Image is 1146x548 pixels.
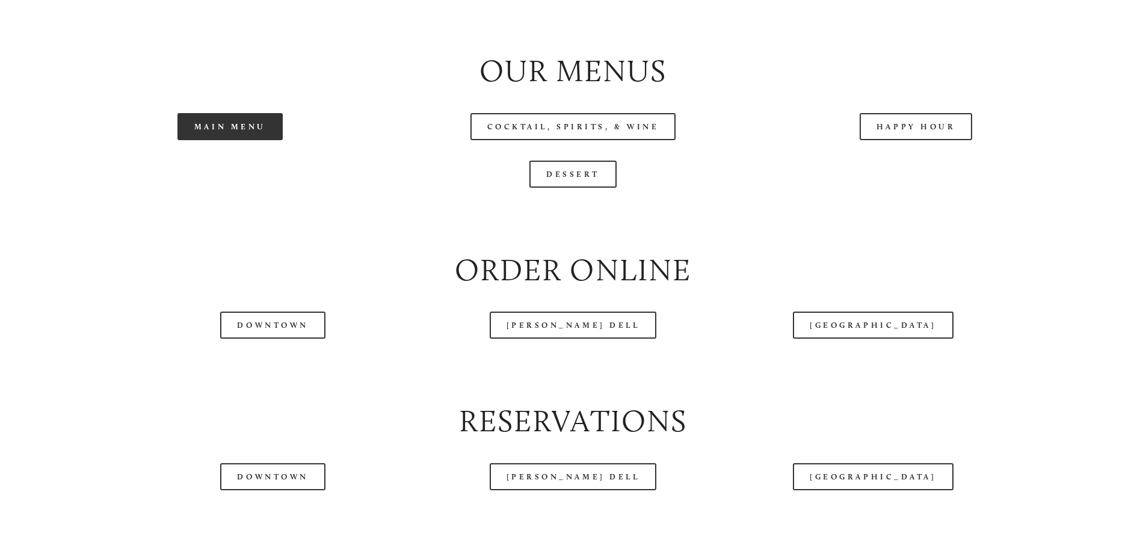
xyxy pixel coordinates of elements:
[177,113,283,140] a: Main Menu
[220,463,325,490] a: Downtown
[490,463,657,490] a: [PERSON_NAME] Dell
[793,312,953,339] a: [GEOGRAPHIC_DATA]
[529,161,617,188] a: Dessert
[793,463,953,490] a: [GEOGRAPHIC_DATA]
[470,113,676,140] a: Cocktail, Spirits, & Wine
[490,312,657,339] a: [PERSON_NAME] Dell
[69,249,1077,292] h2: Order Online
[860,113,973,140] a: Happy Hour
[69,400,1077,443] h2: Reservations
[220,312,325,339] a: Downtown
